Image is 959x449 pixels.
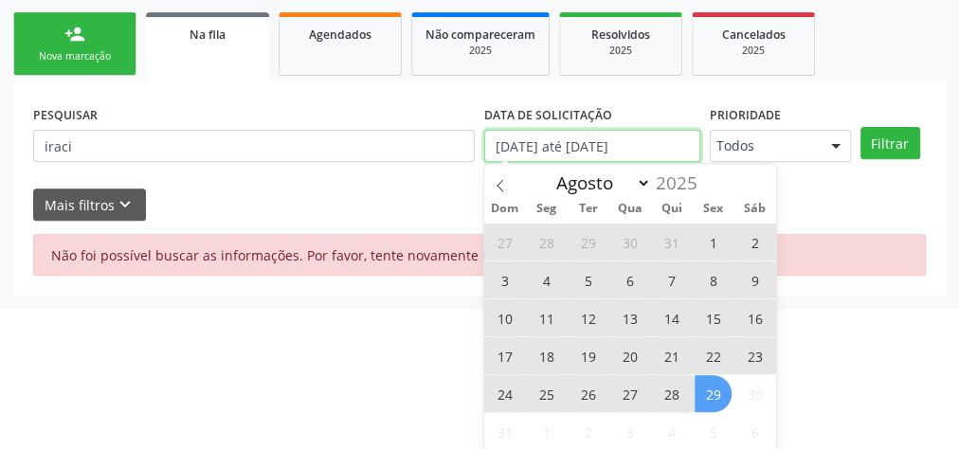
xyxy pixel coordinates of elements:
span: Sáb [734,203,776,215]
span: Agosto 18, 2025 [528,337,565,374]
input: Selecione um intervalo [484,130,700,162]
span: Agosto 21, 2025 [653,337,690,374]
span: Julho 28, 2025 [528,224,565,260]
span: Agosto 24, 2025 [486,375,523,412]
span: Agosto 15, 2025 [695,299,732,336]
span: Agosto 14, 2025 [653,299,690,336]
button: Filtrar [860,127,920,159]
span: Julho 27, 2025 [486,224,523,260]
span: Agosto 20, 2025 [611,337,648,374]
span: Agosto 12, 2025 [570,299,606,336]
span: Agosto 9, 2025 [736,261,773,298]
div: 2025 [425,44,535,58]
span: Julho 31, 2025 [653,224,690,260]
span: Agosto 7, 2025 [653,261,690,298]
select: Month [547,170,651,196]
span: Agosto 6, 2025 [611,261,648,298]
span: Agosto 8, 2025 [695,261,732,298]
span: Não compareceram [425,27,535,43]
label: Prioridade [710,100,781,130]
label: PESQUISAR [33,100,98,130]
span: Agosto 27, 2025 [611,375,648,412]
span: Agosto 17, 2025 [486,337,523,374]
span: Sex [693,203,734,215]
span: Agosto 4, 2025 [528,261,565,298]
span: Dom [484,203,526,215]
i: keyboard_arrow_down [115,194,136,215]
span: Todos [716,136,812,155]
span: Agosto 3, 2025 [486,261,523,298]
span: Agosto 28, 2025 [653,375,690,412]
div: 2025 [706,44,801,58]
div: 2025 [573,44,668,58]
span: Agosto 26, 2025 [570,375,606,412]
span: Agosto 30, 2025 [736,375,773,412]
input: Nome, CNS [33,130,475,162]
span: Julho 30, 2025 [611,224,648,260]
div: Não foi possível buscar as informações. Por favor, tente novamente mais tarde. [33,234,926,276]
span: Agosto 10, 2025 [486,299,523,336]
span: Agosto 25, 2025 [528,375,565,412]
span: Agosto 29, 2025 [695,375,732,412]
span: Agosto 19, 2025 [570,337,606,374]
span: Agendados [309,27,371,43]
span: Agosto 22, 2025 [695,337,732,374]
span: Seg [526,203,568,215]
span: Agosto 23, 2025 [736,337,773,374]
span: Qui [651,203,693,215]
div: person_add [64,24,85,45]
span: Agosto 11, 2025 [528,299,565,336]
span: Julho 29, 2025 [570,224,606,260]
div: Nova marcação [27,49,122,63]
span: Agosto 16, 2025 [736,299,773,336]
span: Resolvidos [591,27,650,43]
span: Qua [609,203,651,215]
span: Agosto 1, 2025 [695,224,732,260]
span: Cancelados [722,27,786,43]
span: Na fila [190,27,226,43]
button: Mais filtroskeyboard_arrow_down [33,189,146,222]
label: DATA DE SOLICITAÇÃO [484,100,612,130]
span: Agosto 2, 2025 [736,224,773,260]
span: Agosto 5, 2025 [570,261,606,298]
span: Ter [568,203,609,215]
span: Agosto 13, 2025 [611,299,648,336]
